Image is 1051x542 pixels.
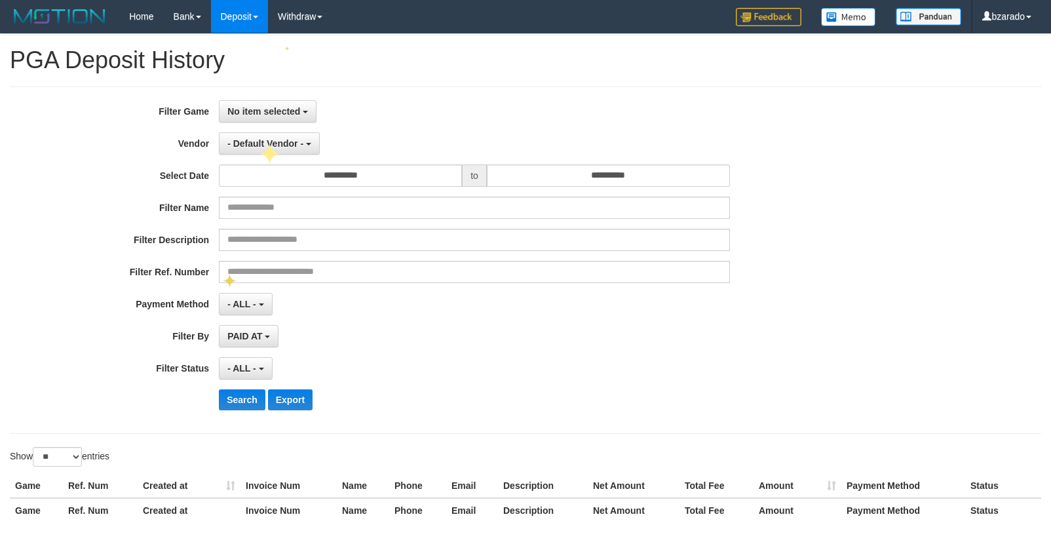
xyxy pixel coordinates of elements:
h1: PGA Deposit History [10,47,1041,73]
img: MOTION_logo.png [10,7,109,26]
th: Game [10,474,63,498]
select: Showentries [33,447,82,467]
th: Net Amount [588,474,679,498]
th: Payment Method [841,474,965,498]
th: Total Fee [679,498,754,522]
button: - Default Vendor - [219,132,320,155]
img: panduan.png [896,8,961,26]
th: Email [446,498,498,522]
th: Phone [389,474,446,498]
th: Invoice Num [240,474,337,498]
th: Invoice Num [240,498,337,522]
button: - ALL - [219,357,272,379]
span: - ALL - [227,299,256,309]
th: Created at [138,498,240,522]
span: No item selected [227,106,300,117]
label: Show entries [10,447,109,467]
span: PAID AT [227,331,262,341]
button: - ALL - [219,293,272,315]
th: Ref. Num [63,474,138,498]
th: Total Fee [679,474,754,498]
th: Amount [754,498,841,522]
th: Ref. Num [63,498,138,522]
img: Button%20Memo.svg [821,8,876,26]
button: PAID AT [219,325,278,347]
th: Status [965,498,1041,522]
button: Export [268,389,313,410]
button: No item selected [219,100,316,123]
span: - ALL - [227,363,256,374]
th: Description [498,498,588,522]
th: Payment Method [841,498,965,522]
th: Email [446,474,498,498]
th: Phone [389,498,446,522]
img: Feedback.jpg [736,8,801,26]
th: Name [337,474,389,498]
th: Net Amount [588,498,679,522]
th: Name [337,498,389,522]
span: - Default Vendor - [227,138,303,149]
th: Status [965,474,1041,498]
th: Created at [138,474,240,498]
span: to [462,165,487,187]
th: Description [498,474,588,498]
button: Search [219,389,265,410]
th: Amount [754,474,841,498]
